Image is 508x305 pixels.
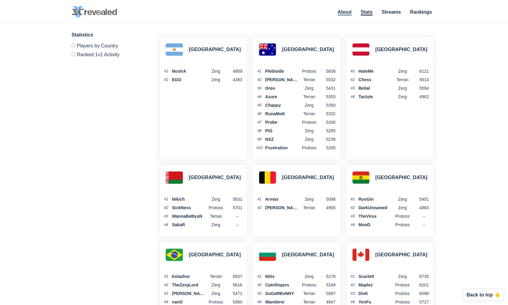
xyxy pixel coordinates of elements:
span: 5350 [318,103,336,107]
h3: [GEOGRAPHIC_DATA] [282,174,334,181]
h3: [GEOGRAPHIC_DATA] [375,46,427,53]
span: NostrA [172,69,207,73]
span: 5701 [225,206,242,210]
span: NXZ [265,137,301,141]
span: #3 [256,86,263,90]
span: Protoss [207,300,225,304]
h3: [GEOGRAPHIC_DATA] [375,251,427,258]
span: 6201 [411,283,429,287]
span: Zerg [300,86,318,90]
h3: [GEOGRAPHIC_DATA] [375,174,427,181]
span: 5838 [318,69,336,73]
span: Protoss [207,206,225,210]
span: #1 [256,197,263,201]
span: #3 [163,292,169,295]
span: DisK [359,291,394,296]
span: PiG [265,129,301,133]
span: Frustration [265,146,301,150]
span: Protoss [394,300,411,304]
span: #3 [350,86,356,90]
span: #6 [256,112,263,116]
span: 5532 [318,78,336,82]
span: Terran [394,78,411,82]
span: Zerg [207,78,225,82]
span: 5353 [318,95,336,99]
span: Protoss [300,146,318,150]
span: 5285 [318,129,336,133]
span: #1 [163,69,169,73]
span: Zerg [300,274,318,279]
span: TheVirus [359,214,394,218]
span: Zerg [300,103,318,107]
span: 6507 [225,274,242,279]
span: Zerg [207,69,225,73]
span: Terran [300,206,318,210]
span: #2 [163,206,169,210]
span: #4 [256,95,263,99]
span: 5097 [318,291,336,296]
span: SakaR [172,223,207,227]
span: #4 [256,300,263,304]
span: 5239 [318,137,336,141]
span: #4 [350,95,356,99]
span: Zerg [207,283,225,287]
span: nanO [172,300,207,304]
span: #3 [350,214,356,218]
span: 4902 [411,95,429,99]
span: #2 [256,78,263,81]
span: #5 [256,103,263,107]
span: Zerg [207,291,225,296]
h3: Statistics [71,31,144,39]
span: #1 [350,275,356,278]
span: #2 [256,206,263,210]
span: 5431 [318,86,336,90]
span: RyoGin [359,197,394,201]
span: Belial [359,86,394,90]
span: #3 [256,292,263,295]
span: Protoss [300,283,318,287]
span: [PERSON_NAME] [265,78,301,82]
span: Probe [265,120,301,124]
span: SickNess [172,206,207,210]
span: Zerg [300,129,318,133]
span: 5460 [225,300,242,304]
span: 5831 [225,197,242,201]
span: Zerg [207,223,225,227]
span: 5616 [225,283,242,287]
span: #4 [163,223,169,227]
span: Zerg [394,95,411,99]
span: Armax [265,197,301,201]
span: Maplez [359,283,394,287]
span: #2 [350,78,356,81]
span: Zerg [207,197,225,201]
a: About [338,9,352,16]
h3: [GEOGRAPHIC_DATA] [189,251,241,258]
span: #1 [256,69,263,73]
span: protoss [394,291,411,296]
span: Protoss [394,283,411,287]
span: Kelazhur [172,274,207,279]
span: 6735 [411,274,429,279]
span: #4 [163,300,169,304]
label: Players by Country [71,43,144,50]
span: EGG [172,78,207,82]
span: [PERSON_NAME] [172,291,207,296]
p: Back to top 👆 [466,293,500,297]
span: MooD [359,223,394,227]
span: Zerg [300,137,318,141]
span: #4 [350,223,356,227]
span: #8 [256,129,263,133]
span: #4 [350,300,356,304]
span: Zerg [394,86,411,90]
span: 6090 [411,291,429,296]
span: #1 [256,275,263,278]
h3: [GEOGRAPHIC_DATA] [189,46,241,53]
span: HateMe [359,69,394,73]
span: terran [300,78,318,82]
span: Azure [265,95,301,99]
span: Protoss [394,214,411,218]
span: 5451 [411,197,429,201]
span: 5471 [225,291,242,296]
span: #2 [350,206,356,210]
span: RunaMoK [265,112,301,116]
